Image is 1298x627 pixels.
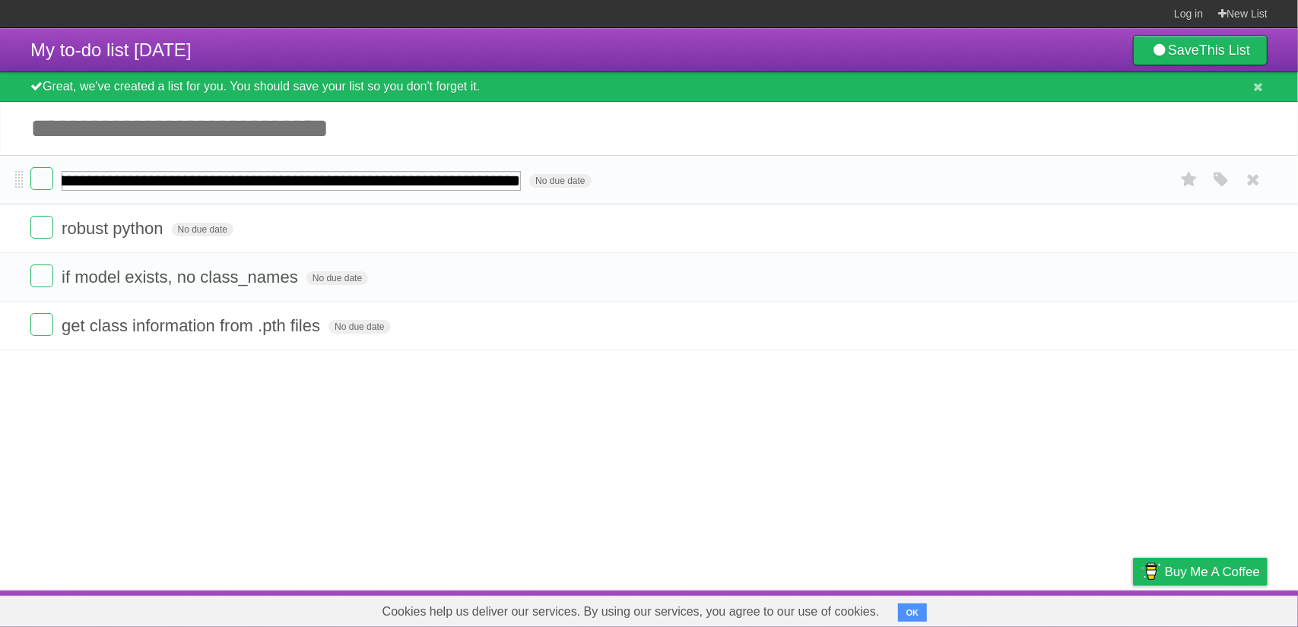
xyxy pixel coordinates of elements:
label: Done [30,313,53,336]
a: Developers [981,594,1043,623]
span: if model exists, no class_names [62,268,302,287]
span: No due date [529,174,591,188]
a: About [931,594,963,623]
a: Suggest a feature [1172,594,1268,623]
a: SaveThis List [1133,35,1268,65]
a: Privacy [1113,594,1153,623]
label: Done [30,167,53,190]
span: My to-do list [DATE] [30,40,192,60]
span: Cookies help us deliver our services. By using our services, you agree to our use of cookies. [367,597,895,627]
span: robust python [62,219,167,238]
label: Star task [1175,167,1204,192]
label: Done [30,216,53,239]
span: No due date [328,320,390,334]
img: Buy me a coffee [1141,559,1161,584]
span: No due date [172,223,233,236]
button: OK [898,603,928,622]
a: Buy me a coffee [1133,558,1268,586]
span: No due date [306,271,368,285]
span: get class information from .pth files [62,316,324,335]
label: Done [30,264,53,287]
b: This List [1199,43,1250,58]
span: Buy me a coffee [1165,559,1260,585]
a: Terms [1062,594,1095,623]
